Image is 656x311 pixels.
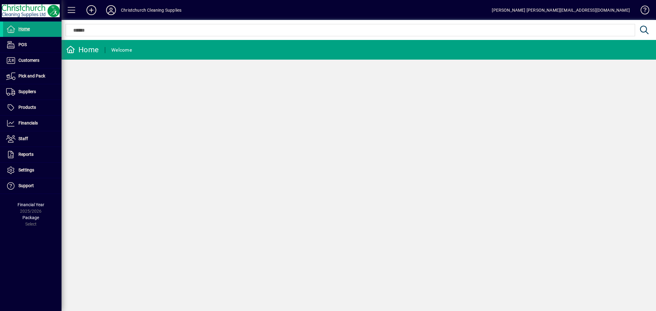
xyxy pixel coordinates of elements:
[3,131,62,147] a: Staff
[101,5,121,16] button: Profile
[18,136,28,141] span: Staff
[3,163,62,178] a: Settings
[121,5,181,15] div: Christchurch Cleaning Supplies
[636,1,648,21] a: Knowledge Base
[18,152,34,157] span: Reports
[18,120,38,125] span: Financials
[66,45,99,55] div: Home
[18,73,45,78] span: Pick and Pack
[3,53,62,68] a: Customers
[3,100,62,115] a: Products
[3,69,62,84] a: Pick and Pack
[22,215,39,220] span: Package
[18,105,36,110] span: Products
[3,178,62,194] a: Support
[492,5,630,15] div: [PERSON_NAME] [PERSON_NAME][EMAIL_ADDRESS][DOMAIN_NAME]
[3,37,62,53] a: POS
[3,116,62,131] a: Financials
[18,167,34,172] span: Settings
[18,58,39,63] span: Customers
[18,89,36,94] span: Suppliers
[18,42,27,47] span: POS
[3,84,62,100] a: Suppliers
[18,26,30,31] span: Home
[3,147,62,162] a: Reports
[18,183,34,188] span: Support
[18,202,44,207] span: Financial Year
[111,45,132,55] div: Welcome
[82,5,101,16] button: Add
